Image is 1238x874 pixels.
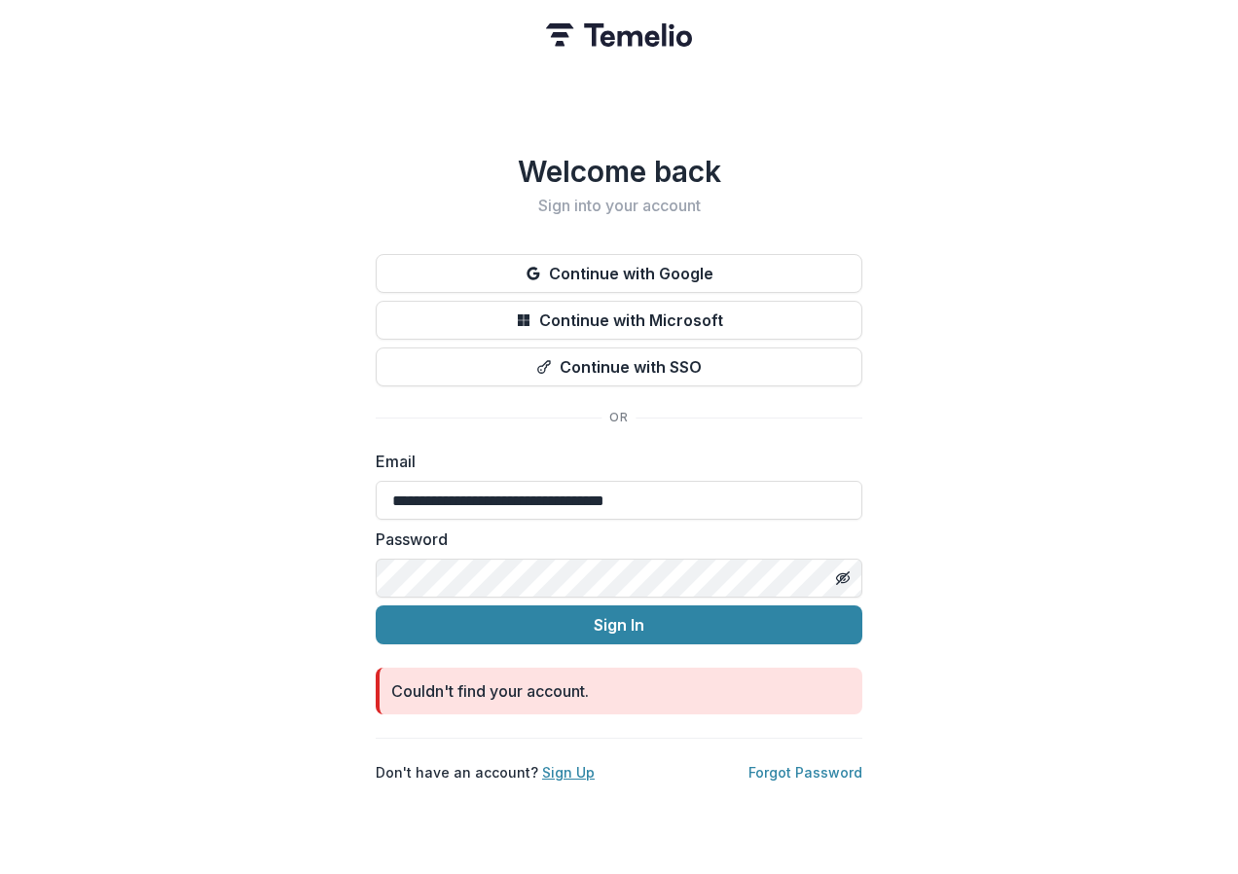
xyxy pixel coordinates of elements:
[376,197,862,215] h2: Sign into your account
[546,23,692,47] img: Temelio
[376,254,862,293] button: Continue with Google
[748,764,862,781] a: Forgot Password
[391,679,589,703] div: Couldn't find your account.
[827,563,858,594] button: Toggle password visibility
[376,450,851,473] label: Email
[542,764,595,781] a: Sign Up
[376,762,595,783] p: Don't have an account?
[376,528,851,551] label: Password
[376,605,862,644] button: Sign In
[376,347,862,386] button: Continue with SSO
[376,154,862,189] h1: Welcome back
[376,301,862,340] button: Continue with Microsoft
